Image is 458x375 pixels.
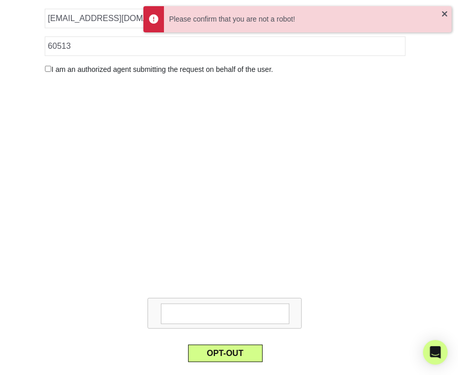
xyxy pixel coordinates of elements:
div: Please confirm that you are not a robot! [169,14,442,25]
div: Open Intercom Messenger [423,340,448,365]
div: I am an authorized agent submitting the request on behalf of the user. [37,64,413,75]
input: Zipcode [45,36,406,56]
button: OPT-OUT [188,345,263,362]
input: Email Address [45,9,406,28]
